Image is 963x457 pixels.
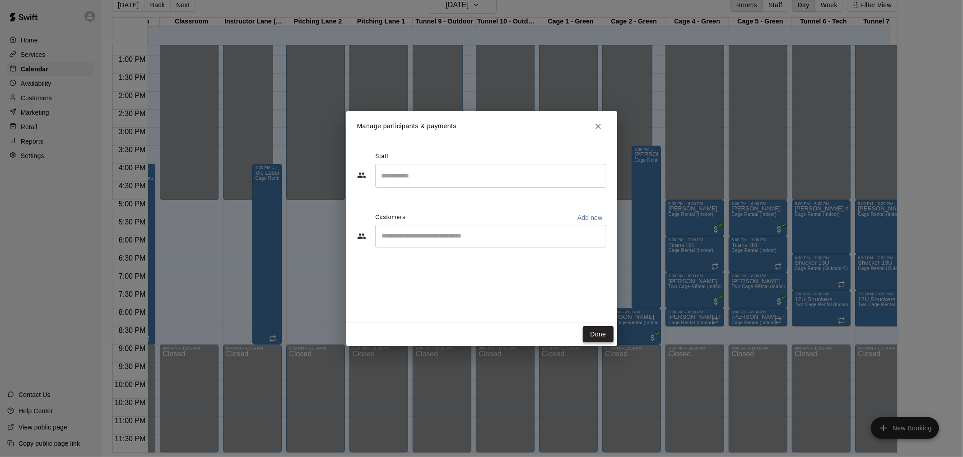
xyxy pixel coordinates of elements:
p: Manage participants & payments [357,121,457,131]
div: Search staff [375,164,606,188]
p: Add new [577,213,603,222]
div: Start typing to search customers... [375,225,606,247]
button: Close [590,118,606,135]
span: Staff [375,149,388,164]
button: Done [583,326,613,343]
button: Add new [574,210,606,225]
svg: Customers [357,232,366,241]
svg: Staff [357,171,366,180]
span: Customers [375,210,405,225]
